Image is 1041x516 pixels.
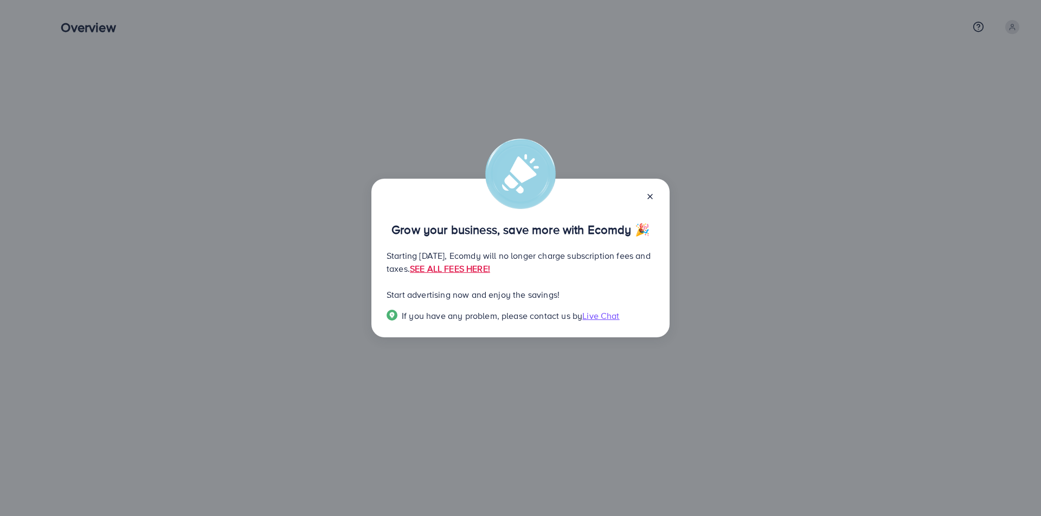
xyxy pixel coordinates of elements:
[582,310,619,322] span: Live Chat
[402,310,582,322] span: If you have any problem, please contact us by
[387,249,654,275] p: Starting [DATE], Ecomdy will no longer charge subscription fees and taxes.
[410,263,490,275] a: SEE ALL FEES HERE!
[387,288,654,301] p: Start advertising now and enjoy the savings!
[387,223,654,236] p: Grow your business, save more with Ecomdy 🎉
[485,139,556,209] img: alert
[387,310,397,321] img: Popup guide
